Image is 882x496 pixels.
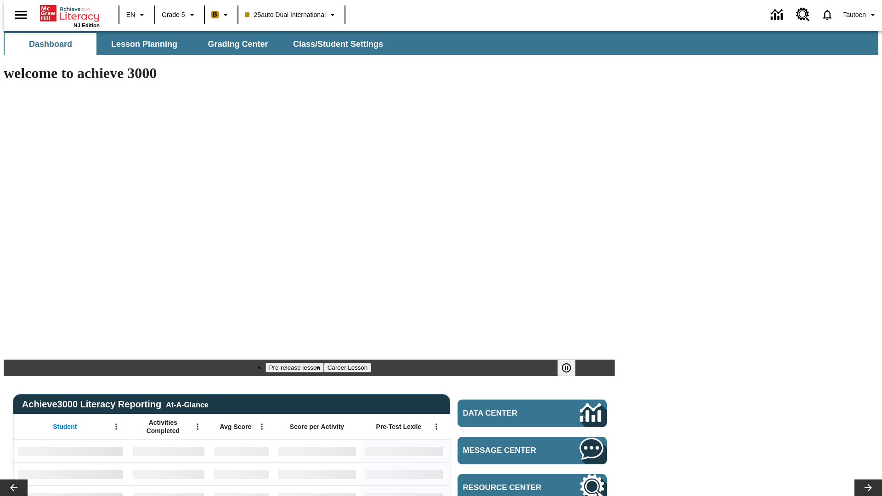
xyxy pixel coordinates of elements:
span: Lesson Planning [111,39,177,50]
span: Grading Center [208,39,268,50]
button: Class/Student Settings [286,33,390,55]
span: B [213,9,217,20]
a: Notifications [815,3,839,27]
button: Lesson Planning [98,33,190,55]
div: No Data, [128,462,209,485]
div: No Data, [128,440,209,462]
button: Open Menu [255,420,269,434]
a: Data Center [765,2,791,28]
span: Achieve3000 Literacy Reporting [22,399,209,410]
button: Lesson carousel, Next [854,479,882,496]
button: Boost Class color is peach. Change class color [208,6,235,23]
span: 25auto Dual International [245,10,326,20]
div: No Data, [209,462,273,485]
span: Dashboard [29,39,72,50]
span: Pre-Test Lexile [376,423,422,431]
button: Slide 2 Career Lesson [324,363,371,372]
span: NJ Edition [73,23,100,28]
a: Resource Center, Will open in new tab [791,2,815,27]
div: No Data, [209,440,273,462]
button: Grade: Grade 5, Select a grade [158,6,201,23]
button: Grading Center [192,33,284,55]
a: Home [40,4,100,23]
span: Resource Center [463,483,552,492]
button: Open side menu [7,1,34,28]
span: Student [53,423,77,431]
button: Class: 25auto Dual International, Select your class [241,6,342,23]
span: Data Center [463,409,549,418]
span: Grade 5 [162,10,185,20]
span: Activities Completed [133,418,193,435]
span: Avg Score [220,423,251,431]
button: Pause [557,360,576,376]
div: At-A-Glance [166,399,208,409]
button: Language: EN, Select a language [122,6,152,23]
button: Open Menu [191,420,204,434]
a: Message Center [458,437,607,464]
button: Open Menu [109,420,123,434]
div: SubNavbar [4,31,878,55]
span: Class/Student Settings [293,39,383,50]
a: Data Center [458,400,607,427]
span: Message Center [463,446,552,455]
button: Dashboard [5,33,96,55]
div: Home [40,3,100,28]
button: Open Menu [430,420,443,434]
button: Slide 1 Pre-release lesson [266,363,324,372]
div: Pause [557,360,585,376]
span: Score per Activity [290,423,345,431]
button: Profile/Settings [839,6,882,23]
span: Tautoen [843,10,866,20]
span: EN [126,10,135,20]
div: SubNavbar [4,33,391,55]
h1: welcome to achieve 3000 [4,65,615,82]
